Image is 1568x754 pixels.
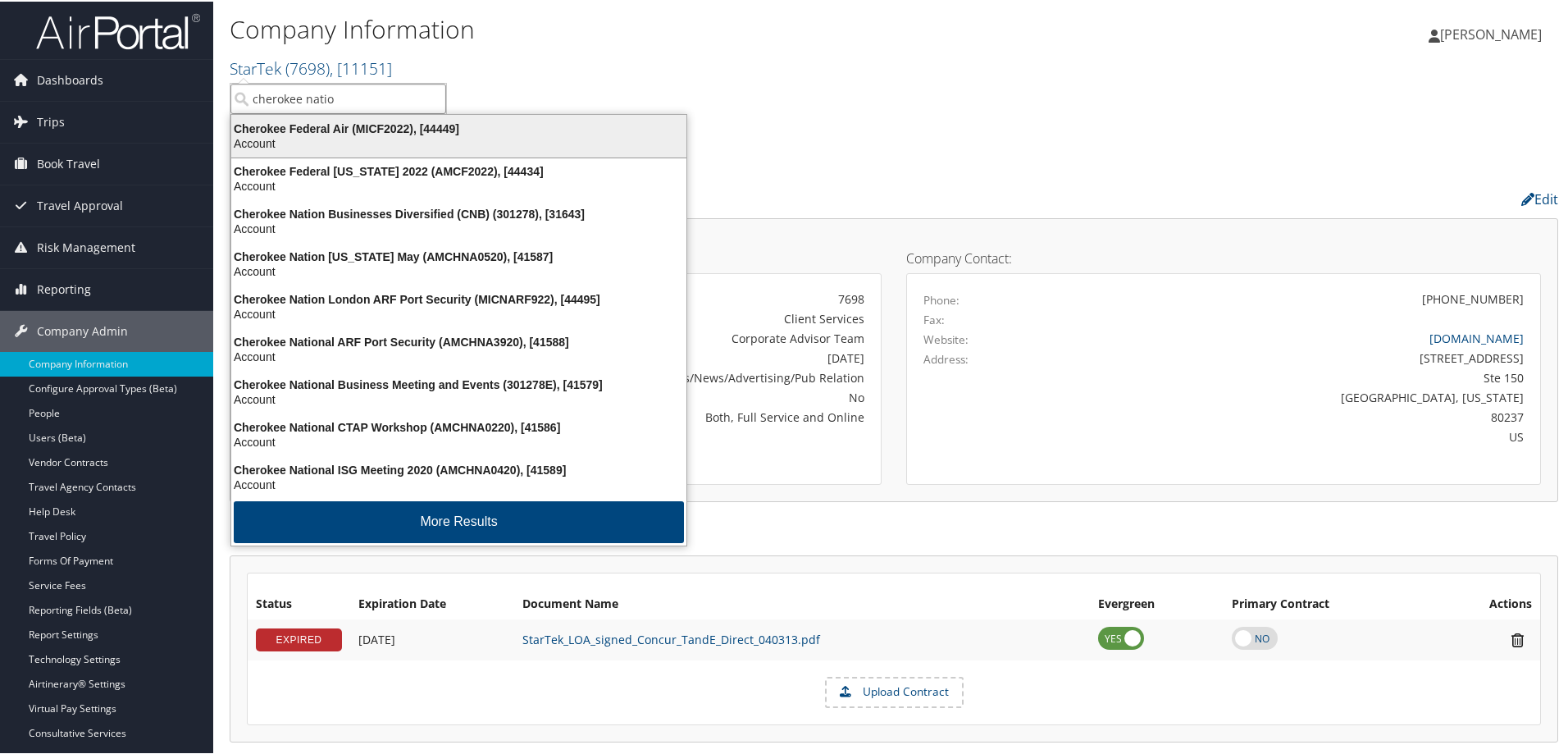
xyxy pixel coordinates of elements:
span: Company Admin [37,309,128,350]
div: Account [221,305,696,320]
div: Account [221,391,696,405]
div: Account [221,220,696,235]
a: StarTek_LOA_signed_Concur_TandE_Direct_040313.pdf [522,630,820,646]
th: Evergreen [1090,588,1224,618]
label: Website: [923,330,969,346]
div: Cherokee Nation [US_STATE] May (AMCHNA0520), [41587] [221,248,696,263]
a: [DOMAIN_NAME] [1429,329,1524,345]
div: Account [221,476,696,491]
div: Cherokee Federal Air (MICF2022), [44449] [221,120,696,135]
div: [PHONE_NUMBER] [1422,289,1524,306]
div: 80237 [1080,407,1525,424]
th: Expiration Date [350,588,514,618]
span: Risk Management [37,226,135,267]
div: Cherokee National Business Meeting and Events (301278E), [41579] [221,376,696,391]
div: Cherokee National ISG Meeting 2020 (AMCHNA0420), [41589] [221,461,696,476]
div: Account [221,263,696,277]
h2: Contracts: [230,519,1558,547]
div: EXPIRED [256,627,342,650]
div: Cherokee National CTAP Workshop (AMCHNA0220), [41586] [221,418,696,433]
span: , [ 11151 ] [330,56,392,78]
span: ( 7698 ) [285,56,330,78]
span: [PERSON_NAME] [1440,24,1542,42]
h1: Company Information [230,11,1115,45]
div: US [1080,427,1525,444]
div: Cherokee Nation London ARF Port Security (MICNARF922), [44495] [221,290,696,305]
div: [GEOGRAPHIC_DATA], [US_STATE] [1080,387,1525,404]
button: More Results [234,500,684,542]
th: Status [248,588,350,618]
span: Book Travel [37,142,100,183]
div: Cherokee Nation Businesses Diversified (CNB) (301278), [31643] [221,205,696,220]
label: Address: [923,350,969,366]
input: Search Accounts [230,82,446,112]
div: Account [221,433,696,448]
label: Upload Contract [827,677,962,705]
th: Actions [1432,588,1540,618]
th: Primary Contract [1224,588,1433,618]
th: Document Name [514,588,1090,618]
h4: Company Contact: [906,250,1541,263]
div: Cherokee Federal [US_STATE] 2022 (AMCF2022), [44434] [221,162,696,177]
label: Fax: [923,310,945,327]
span: [DATE] [358,630,395,646]
a: [PERSON_NAME] [1429,8,1558,57]
span: Reporting [37,267,91,308]
img: airportal-logo.png [36,11,200,49]
div: Account [221,177,696,192]
span: Dashboards [37,58,103,99]
span: Trips [37,100,65,141]
i: Remove Contract [1503,630,1532,647]
div: Cherokee National ARF Port Security (AMCHNA3920), [41588] [221,333,696,348]
a: StarTek [230,56,392,78]
div: Add/Edit Date [358,631,506,646]
a: Edit [1521,189,1558,207]
div: Account [221,135,696,149]
div: [STREET_ADDRESS] [1080,348,1525,365]
div: Ste 150 [1080,368,1525,385]
label: Phone: [923,290,959,307]
div: Account [221,348,696,363]
span: Travel Approval [37,184,123,225]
